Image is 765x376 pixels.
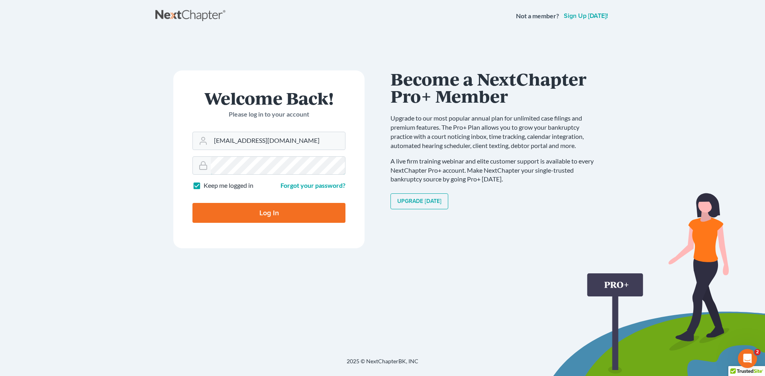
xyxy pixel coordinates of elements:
[738,349,757,368] iframe: Intercom live chat
[155,357,610,372] div: 2025 © NextChapterBK, INC
[754,349,761,355] span: 2
[192,203,345,223] input: Log In
[516,12,559,21] strong: Not a member?
[204,181,253,190] label: Keep me logged in
[211,132,345,150] input: Email Address
[192,90,345,107] h1: Welcome Back!
[390,114,602,150] p: Upgrade to our most popular annual plan for unlimited case filings and premium features. The Pro+...
[562,13,610,19] a: Sign up [DATE]!
[390,70,602,104] h1: Become a NextChapter Pro+ Member
[390,193,448,209] a: Upgrade [DATE]
[280,181,345,189] a: Forgot your password?
[192,110,345,119] p: Please log in to your account
[390,157,602,184] p: A live firm training webinar and elite customer support is available to every NextChapter Pro+ ac...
